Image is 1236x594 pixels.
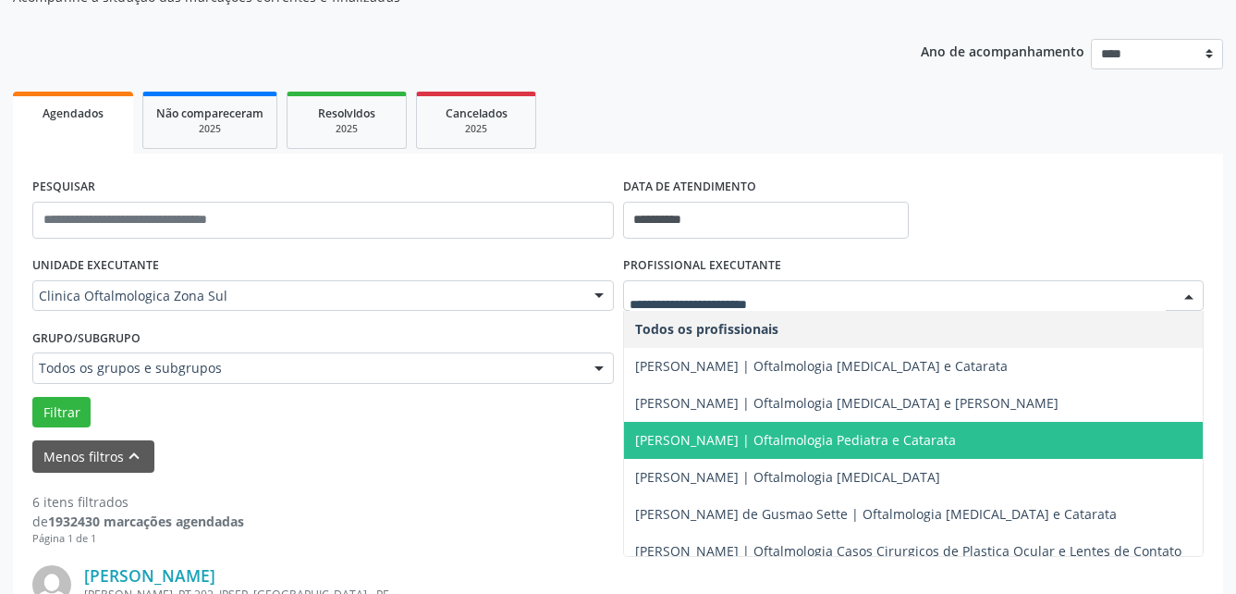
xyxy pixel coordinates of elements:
[43,105,104,121] span: Agendados
[635,431,956,449] span: [PERSON_NAME] | Oftalmologia Pediatra e Catarata
[32,531,244,547] div: Página 1 de 1
[635,320,778,338] span: Todos os profissionais
[124,446,144,466] i: keyboard_arrow_up
[635,542,1181,560] span: [PERSON_NAME] | Oftalmologia Casos Cirurgicos de Plastica Ocular e Lentes de Contato
[300,122,393,136] div: 2025
[32,492,244,512] div: 6 itens filtrados
[32,397,91,428] button: Filtrar
[635,505,1117,523] span: [PERSON_NAME] de Gusmao Sette | Oftalmologia [MEDICAL_DATA] e Catarata
[32,440,154,473] button: Menos filtroskeyboard_arrow_up
[32,324,141,353] label: Grupo/Subgrupo
[156,105,263,121] span: Não compareceram
[921,39,1084,62] p: Ano de acompanhamento
[430,122,522,136] div: 2025
[635,394,1059,412] span: [PERSON_NAME] | Oftalmologia [MEDICAL_DATA] e [PERSON_NAME]
[318,105,375,121] span: Resolvidos
[635,468,940,486] span: [PERSON_NAME] | Oftalmologia [MEDICAL_DATA]
[39,359,576,377] span: Todos os grupos e subgrupos
[84,565,215,586] a: [PERSON_NAME]
[39,287,576,305] span: Clinica Oftalmologica Zona Sul
[48,513,244,530] strong: 1932430 marcações agendadas
[32,173,95,202] label: PESQUISAR
[32,252,159,280] label: UNIDADE EXECUTANTE
[635,357,1008,375] span: [PERSON_NAME] | Oftalmologia [MEDICAL_DATA] e Catarata
[623,173,756,202] label: DATA DE ATENDIMENTO
[446,105,508,121] span: Cancelados
[156,122,263,136] div: 2025
[623,252,781,280] label: PROFISSIONAL EXECUTANTE
[32,512,244,531] div: de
